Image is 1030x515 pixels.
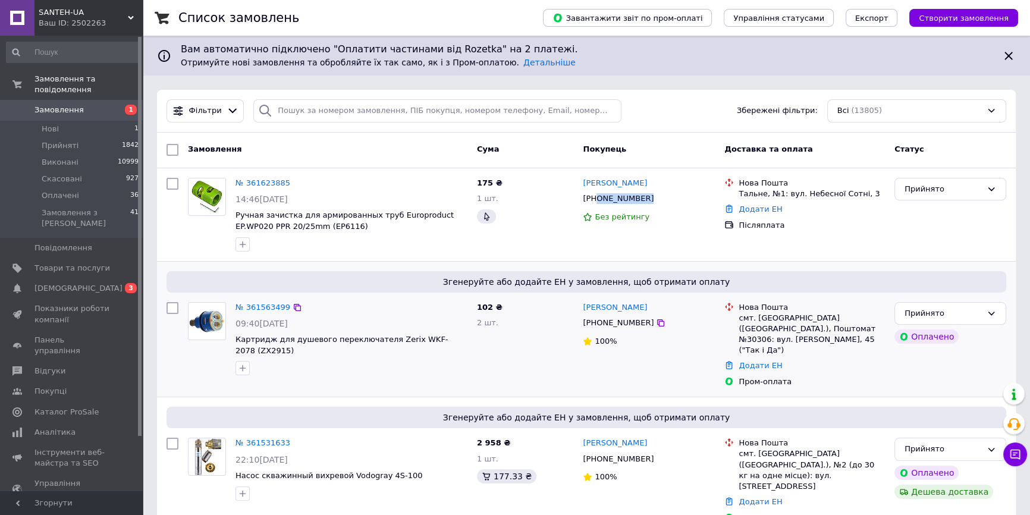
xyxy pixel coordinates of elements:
img: Фото товару [189,178,225,215]
a: Фото товару [188,438,226,476]
span: SANTEH-UA [39,7,128,18]
span: 175 ₴ [477,178,503,187]
span: Згенеруйте або додайте ЕН у замовлення, щоб отримати оплату [171,276,1001,288]
button: Управління статусами [724,9,834,27]
span: (13805) [851,106,882,115]
div: Прийнято [905,443,982,456]
span: Панель управління [34,335,110,356]
span: Згенеруйте або додайте ЕН у замовлення, щоб отримати оплату [171,412,1001,423]
span: 10999 [118,157,139,168]
span: Покупець [583,145,626,153]
input: Пошук [6,42,140,63]
span: [DEMOGRAPHIC_DATA] [34,283,123,294]
span: 1 шт. [477,194,498,203]
span: Виконані [42,157,78,168]
span: Інструменти веб-майстра та SEO [34,447,110,469]
a: [PERSON_NAME] [583,302,647,313]
div: Оплачено [894,329,959,344]
span: Аналітика [34,427,76,438]
span: Замовлення та повідомлення [34,74,143,95]
a: Створити замовлення [897,13,1018,22]
span: 2 958 ₴ [477,438,510,447]
span: Прийняті [42,140,78,151]
span: Замовлення з [PERSON_NAME] [42,208,130,229]
div: 177.33 ₴ [477,469,536,483]
span: Управління сайтом [34,478,110,500]
input: Пошук за номером замовлення, ПІБ покупця, номером телефону, Email, номером накладної [253,99,621,123]
span: Cума [477,145,499,153]
span: 41 [130,208,139,229]
a: Додати ЕН [739,361,782,370]
span: Фільтри [189,105,222,117]
span: Нові [42,124,59,134]
span: Відгуки [34,366,65,376]
a: Додати ЕН [739,205,782,213]
span: 927 [126,174,139,184]
span: 100% [595,472,617,481]
button: Експорт [846,9,898,27]
span: Доставка та оплата [724,145,812,153]
div: Нова Пошта [739,438,885,448]
span: Скасовані [42,174,82,184]
span: 1 шт. [477,454,498,463]
span: 1842 [122,140,139,151]
div: Нова Пошта [739,302,885,313]
span: Статус [894,145,924,153]
span: Замовлення [34,105,84,115]
span: 3 [125,283,137,293]
a: Фото товару [188,178,226,216]
a: Додати ЕН [739,497,782,506]
span: 22:10[DATE] [235,455,288,464]
span: Збережені фільтри: [737,105,818,117]
span: Показники роботи компанії [34,303,110,325]
span: Покупці [34,386,67,397]
div: Оплачено [894,466,959,480]
div: смт. [GEOGRAPHIC_DATA] ([GEOGRAPHIC_DATA].), №2 (до 30 кг на одне місце): вул. [STREET_ADDRESS] [739,448,885,492]
div: Дешева доставка [894,485,993,499]
span: Управління статусами [733,14,824,23]
span: 14:46[DATE] [235,194,288,204]
a: Насос скважинный вихревой Vodogray 4S-100 [235,471,422,480]
span: Вам автоматично підключено "Оплатити частинами від Rozetka" на 2 платежі. [181,43,992,56]
span: 09:40[DATE] [235,319,288,328]
div: Нова Пошта [739,178,885,189]
div: смт. [GEOGRAPHIC_DATA] ([GEOGRAPHIC_DATA].), Поштомат №30306: вул. [PERSON_NAME], 45 ("Так і Да") [739,313,885,356]
span: 1 [134,124,139,134]
span: Без рейтингу [595,212,649,221]
div: Пром-оплата [739,376,885,387]
div: Тальне, №1: вул. Небесної Сотні, 3 [739,189,885,199]
span: Замовлення [188,145,241,153]
div: Післяплата [739,220,885,231]
img: Фото товару [193,438,222,475]
a: № 361531633 [235,438,290,447]
button: Завантажити звіт по пром-оплаті [543,9,712,27]
span: 102 ₴ [477,303,503,312]
span: Створити замовлення [919,14,1009,23]
a: [PERSON_NAME] [583,438,647,449]
span: 100% [595,337,617,346]
button: Створити замовлення [909,9,1018,27]
a: Детальніше [523,58,576,67]
div: [PHONE_NUMBER] [580,315,656,331]
span: 36 [130,190,139,201]
span: Каталог ProSale [34,407,99,417]
span: Експорт [855,14,888,23]
a: [PERSON_NAME] [583,178,647,189]
span: Повідомлення [34,243,92,253]
span: Отримуйте нові замовлення та обробляйте їх так само, як і з Пром-оплатою. [181,58,576,67]
div: [PHONE_NUMBER] [580,191,656,206]
span: Оплачені [42,190,79,201]
span: 2 шт. [477,318,498,327]
div: [PHONE_NUMBER] [580,451,656,467]
a: Фото товару [188,302,226,340]
div: Прийнято [905,307,982,320]
span: 1 [125,105,137,115]
a: Ручная зачистка для армированных труб Europroduct EP.WP020 PPR 20/25mm (EP6116) [235,211,454,231]
img: Фото товару [189,303,225,340]
a: № 361563499 [235,303,290,312]
div: Ваш ID: 2502263 [39,18,143,29]
a: Картридж для душевого переключателя Zerix WKF-2078 (ZX2915) [235,335,448,355]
